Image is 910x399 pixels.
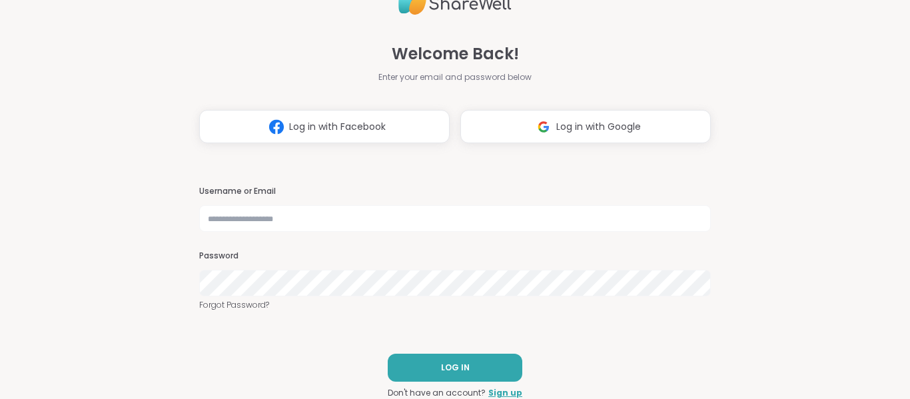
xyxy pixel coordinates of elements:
a: Forgot Password? [199,299,711,311]
span: Log in with Google [556,120,641,134]
a: Sign up [488,387,522,399]
img: ShareWell Logomark [264,115,289,139]
span: Welcome Back! [392,42,519,66]
span: Log in with Facebook [289,120,386,134]
span: Enter your email and password below [378,71,532,83]
button: LOG IN [388,354,522,382]
button: Log in with Google [460,110,711,143]
h3: Password [199,250,711,262]
span: LOG IN [441,362,470,374]
h3: Username or Email [199,186,711,197]
img: ShareWell Logomark [531,115,556,139]
span: Don't have an account? [388,387,486,399]
button: Log in with Facebook [199,110,450,143]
